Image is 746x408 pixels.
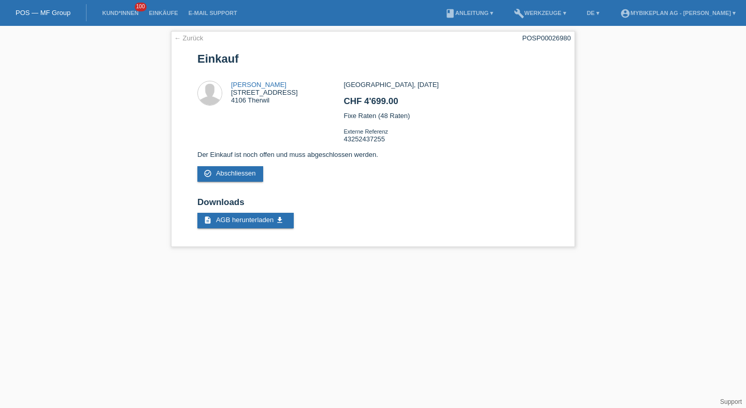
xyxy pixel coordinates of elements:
[440,10,498,16] a: bookAnleitung ▾
[231,81,286,89] a: [PERSON_NAME]
[204,216,212,224] i: description
[197,213,294,228] a: description AGB herunterladen get_app
[197,166,263,182] a: check_circle_outline Abschliessen
[216,216,274,224] span: AGB herunterladen
[197,151,549,158] p: Der Einkauf ist noch offen und muss abgeschlossen werden.
[582,10,605,16] a: DE ▾
[343,81,548,151] div: [GEOGRAPHIC_DATA], [DATE] Fixe Raten (48 Raten) 43252437255
[197,52,549,65] h1: Einkauf
[509,10,571,16] a: buildWerkzeuge ▾
[183,10,242,16] a: E-Mail Support
[135,3,147,11] span: 100
[144,10,183,16] a: Einkäufe
[522,34,571,42] div: POSP00026980
[97,10,144,16] a: Kund*innen
[231,81,298,104] div: [STREET_ADDRESS] 4106 Therwil
[514,8,524,19] i: build
[445,8,455,19] i: book
[276,216,284,224] i: get_app
[16,9,70,17] a: POS — MF Group
[720,398,742,405] a: Support
[197,197,549,213] h2: Downloads
[174,34,203,42] a: ← Zurück
[620,8,630,19] i: account_circle
[343,128,388,135] span: Externe Referenz
[343,96,548,112] h2: CHF 4'699.00
[615,10,741,16] a: account_circleMybikeplan AG - [PERSON_NAME] ▾
[216,169,256,177] span: Abschliessen
[204,169,212,178] i: check_circle_outline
